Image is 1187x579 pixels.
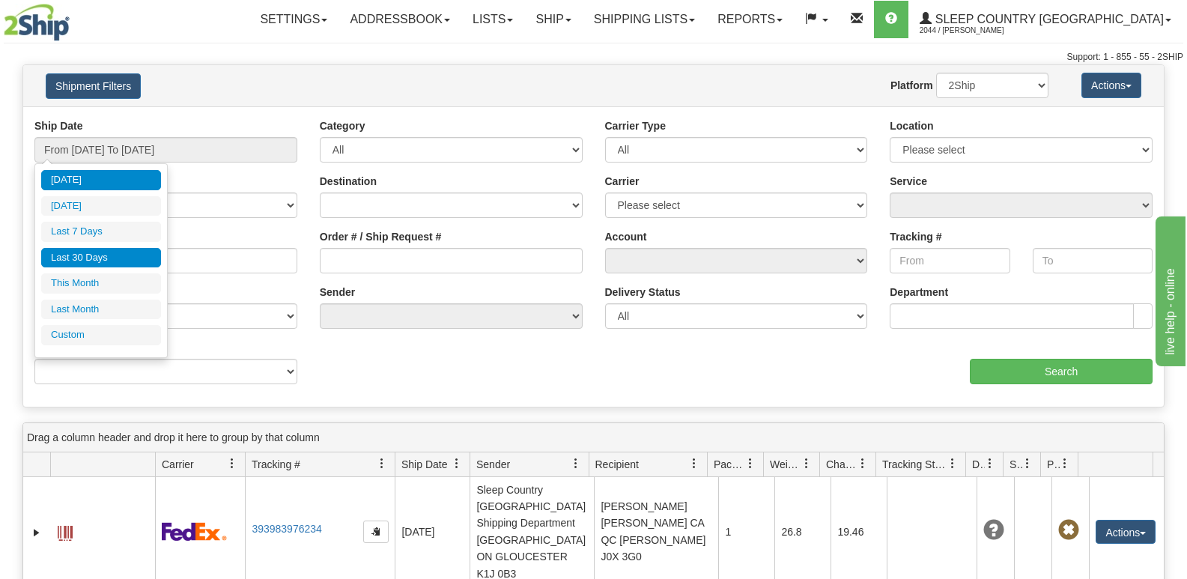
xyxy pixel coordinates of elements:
[1047,457,1060,472] span: Pickup Status
[1015,451,1040,476] a: Shipment Issues filter column settings
[605,174,640,189] label: Carrier
[890,78,933,93] label: Platform
[850,451,875,476] a: Charge filter column settings
[1010,457,1022,472] span: Shipment Issues
[444,451,470,476] a: Ship Date filter column settings
[706,1,794,38] a: Reports
[1033,248,1153,273] input: To
[826,457,857,472] span: Charge
[890,174,927,189] label: Service
[890,248,1010,273] input: From
[34,118,83,133] label: Ship Date
[1153,213,1186,366] iframe: chat widget
[920,23,1032,38] span: 2044 / [PERSON_NAME]
[46,73,141,99] button: Shipment Filters
[162,457,194,472] span: Carrier
[23,423,1164,452] div: grid grouping header
[29,525,44,540] a: Expand
[41,196,161,216] li: [DATE]
[977,451,1003,476] a: Delivery Status filter column settings
[320,174,377,189] label: Destination
[363,521,389,543] button: Copy to clipboard
[605,229,647,244] label: Account
[252,523,321,535] a: 393983976234
[1096,520,1156,544] button: Actions
[563,451,589,476] a: Sender filter column settings
[320,229,442,244] label: Order # / Ship Request #
[4,51,1183,64] div: Support: 1 - 855 - 55 - 2SHIP
[605,118,666,133] label: Carrier Type
[11,9,139,27] div: live help - online
[339,1,461,38] a: Addressbook
[41,222,161,242] li: Last 7 Days
[1058,520,1079,541] span: Pickup Not Assigned
[41,273,161,294] li: This Month
[41,325,161,345] li: Custom
[770,457,801,472] span: Weight
[890,285,948,300] label: Department
[890,118,933,133] label: Location
[605,285,681,300] label: Delivery Status
[41,170,161,190] li: [DATE]
[369,451,395,476] a: Tracking # filter column settings
[1052,451,1078,476] a: Pickup Status filter column settings
[681,451,707,476] a: Recipient filter column settings
[882,457,947,472] span: Tracking Status
[476,457,510,472] span: Sender
[970,359,1153,384] input: Search
[41,248,161,268] li: Last 30 Days
[162,522,227,541] img: 2 - FedEx Express®
[461,1,524,38] a: Lists
[252,457,300,472] span: Tracking #
[794,451,819,476] a: Weight filter column settings
[940,451,965,476] a: Tracking Status filter column settings
[401,457,447,472] span: Ship Date
[320,285,355,300] label: Sender
[41,300,161,320] li: Last Month
[932,13,1164,25] span: Sleep Country [GEOGRAPHIC_DATA]
[583,1,706,38] a: Shipping lists
[4,4,70,41] img: logo2044.jpg
[524,1,582,38] a: Ship
[219,451,245,476] a: Carrier filter column settings
[320,118,365,133] label: Category
[249,1,339,38] a: Settings
[58,519,73,543] a: Label
[972,457,985,472] span: Delivery Status
[908,1,1183,38] a: Sleep Country [GEOGRAPHIC_DATA] 2044 / [PERSON_NAME]
[714,457,745,472] span: Packages
[1081,73,1141,98] button: Actions
[890,229,941,244] label: Tracking #
[738,451,763,476] a: Packages filter column settings
[983,520,1004,541] span: Unknown
[595,457,639,472] span: Recipient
